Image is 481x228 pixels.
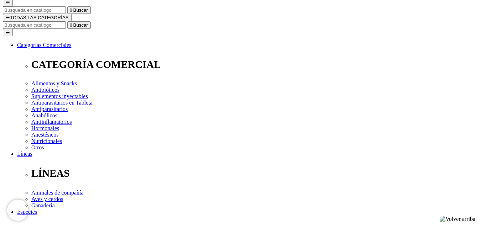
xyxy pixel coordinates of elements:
a: Otros [31,144,44,150]
span: Buscar [73,22,88,28]
a: Especies [17,209,37,215]
i:  [70,7,72,13]
a: Nutricionales [31,138,62,144]
a: Categorías Comerciales [17,42,71,48]
a: Hormonales [31,125,59,131]
a: Anestésicos [31,132,58,138]
a: Antiinflamatorios [31,119,72,125]
a: Animales de compañía [31,190,84,196]
p: LÍNEAS [31,168,478,179]
img: Volver arriba [440,216,475,222]
a: Suplementos inyectables [31,93,88,99]
input: Buscar [3,6,66,14]
iframe: Brevo live chat [7,200,28,221]
span: ☰ [6,15,10,20]
input: Buscar [3,21,66,29]
button:  Buscar [67,6,91,14]
a: Antibióticos [31,87,59,93]
a: Líneas [17,151,32,157]
a: Anabólicos [31,112,57,118]
span: Buscar [73,7,88,13]
i:  [70,22,72,28]
button: ☰ [3,29,13,36]
a: Alimentos y Snacks [31,80,77,86]
a: Aves y cerdos [31,196,63,202]
a: Ganadería [31,202,55,208]
button:  Buscar [67,21,91,29]
a: Antiparasitarios en Tableta [31,100,93,106]
a: Antiparasitarios [31,106,68,112]
button: ☰TODAS LAS CATEGORÍAS [3,14,72,21]
p: CATEGORÍA COMERCIAL [31,59,478,70]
